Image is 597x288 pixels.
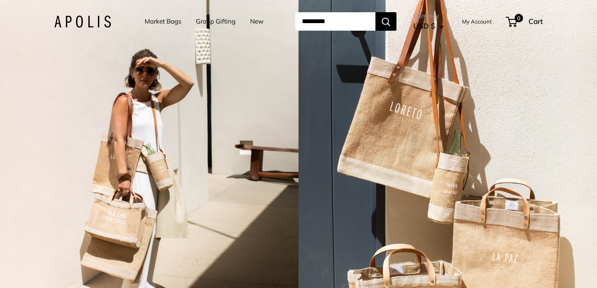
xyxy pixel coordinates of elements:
button: USD $ [413,19,444,33]
span: 0 [515,14,523,22]
img: Apolis [54,16,111,28]
span: Currency [413,10,444,22]
a: My Account [462,16,492,26]
a: New [250,16,264,27]
a: 0 Cart [507,15,543,28]
span: Cart [528,17,543,26]
a: Group Gifting [196,16,235,27]
a: Market Bags [145,16,181,27]
button: Search [375,12,396,31]
input: Search... [295,12,375,31]
span: USD $ [413,21,435,30]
